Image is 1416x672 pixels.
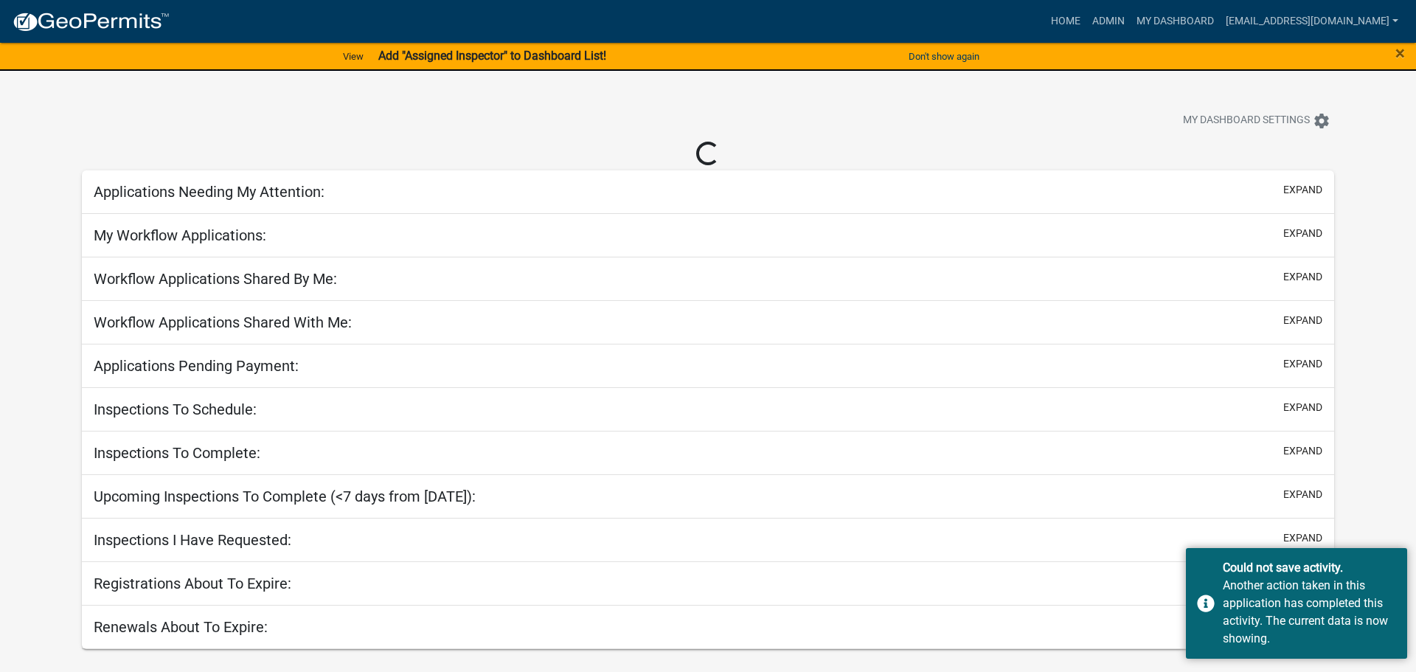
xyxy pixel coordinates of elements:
h5: Inspections To Schedule: [94,401,257,418]
button: expand [1283,400,1322,415]
h5: Inspections I Have Requested: [94,531,291,549]
a: My Dashboard [1131,7,1220,35]
button: expand [1283,530,1322,546]
div: Another action taken in this application has completed this activity. The current data is now sho... [1223,577,1396,648]
button: Don't show again [903,44,985,69]
button: expand [1283,182,1322,198]
a: Home [1045,7,1086,35]
h5: Workflow Applications Shared By Me: [94,270,337,288]
a: Admin [1086,7,1131,35]
button: expand [1283,269,1322,285]
button: expand [1283,226,1322,241]
h5: Renewals About To Expire: [94,618,268,636]
button: My Dashboard Settingssettings [1171,106,1342,135]
h5: Applications Pending Payment: [94,357,299,375]
span: My Dashboard Settings [1183,112,1310,130]
button: expand [1283,443,1322,459]
h5: Inspections To Complete: [94,444,260,462]
h5: My Workflow Applications: [94,226,266,244]
div: Could not save activity. [1223,559,1396,577]
h5: Upcoming Inspections To Complete (<7 days from [DATE]): [94,488,476,505]
strong: Add "Assigned Inspector" to Dashboard List! [378,49,606,63]
h5: Workflow Applications Shared With Me: [94,314,352,331]
button: expand [1283,487,1322,502]
i: settings [1313,112,1330,130]
button: Close [1395,44,1405,62]
span: × [1395,43,1405,63]
a: [EMAIL_ADDRESS][DOMAIN_NAME] [1220,7,1404,35]
a: View [337,44,369,69]
button: expand [1283,356,1322,372]
button: expand [1283,313,1322,328]
h5: Applications Needing My Attention: [94,183,324,201]
h5: Registrations About To Expire: [94,575,291,592]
